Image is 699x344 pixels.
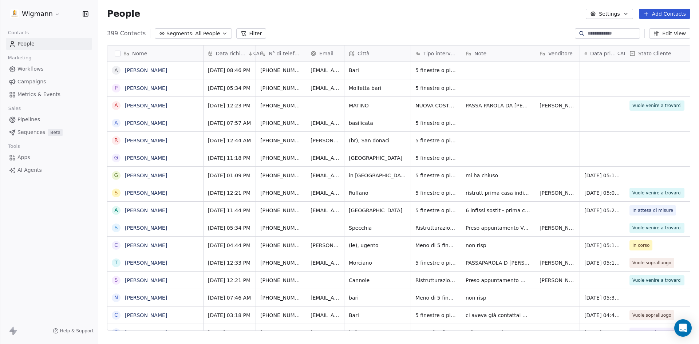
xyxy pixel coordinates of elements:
span: Beta [48,129,63,136]
div: Venditore [535,46,580,61]
span: 5 finestre o più di 5 [415,84,457,92]
button: Edit View [649,28,690,39]
span: [EMAIL_ADDRESS][DOMAIN_NAME] [311,329,340,336]
span: [DATE] 07:46 AM [208,294,251,301]
div: grid [107,62,204,331]
a: [PERSON_NAME] [125,103,167,108]
span: [DATE] 12:21 PM [208,277,251,284]
span: Vuole venire a trovarci [632,189,682,197]
div: G [114,154,118,162]
span: Cannole [349,277,406,284]
div: S [115,189,118,197]
span: non risp [466,294,530,301]
span: [DATE] 08:46 PM [208,67,251,74]
span: bari [349,294,406,301]
div: Nome [107,46,203,61]
span: [DATE] 05:12 PM [584,242,620,249]
a: [PERSON_NAME] [125,277,167,283]
span: Preso appuntamento Venerdì 19 ore 16:30 [466,224,530,232]
span: Pipelines [17,116,40,123]
span: Segments: [166,30,194,37]
a: [PERSON_NAME] [125,295,167,301]
span: Morciano [349,259,406,266]
div: Data primo contattoCAT [580,46,625,61]
span: 5 finestre o più di 5 [415,207,457,214]
span: [PHONE_NUMBER] [260,277,301,284]
div: N° di telefono [256,46,306,61]
span: 399 Contacts [107,29,146,38]
a: [PERSON_NAME] [125,260,167,266]
img: 1630668995401.jpeg [10,9,19,18]
span: mi ha chiuso [466,172,530,179]
span: Tipo intervento [423,50,457,57]
span: In attesa di misure [632,207,673,214]
span: CAT [617,51,626,56]
span: [PHONE_NUMBER] [260,259,301,266]
span: NUOVA COSTRUZIONE - [PERSON_NAME] [DATE] INIZIO IMPIANTI [415,102,457,109]
span: (le), ugento [349,242,406,249]
span: In corso [632,242,649,249]
span: AI Agents [17,166,42,174]
span: [PHONE_NUMBER] [260,207,301,214]
span: Ruffano [349,189,406,197]
span: Vuole venire a trovarci [632,224,682,232]
span: [DATE] 07:57 AM [208,119,251,127]
span: [EMAIL_ADDRESS][DOMAIN_NAME] [311,154,340,162]
span: [DATE] 05:34 PM [208,84,251,92]
div: R [114,137,118,144]
span: [PHONE_NUMBER] [260,154,301,162]
span: CAT [253,51,262,56]
span: Data primo contatto [590,50,616,57]
span: [PHONE_NUMBER] [260,119,301,127]
span: [PHONE_NUMBER] [260,172,301,179]
div: A [114,206,118,214]
span: MATINO [349,102,406,109]
div: S [115,224,118,232]
a: [PERSON_NAME] [125,330,167,336]
span: [EMAIL_ADDRESS][PERSON_NAME][DOMAIN_NAME] [311,189,340,197]
span: [PERSON_NAME] [540,259,575,266]
span: Note [474,50,486,57]
span: [DATE] 05:31 PM [584,294,620,301]
span: Ristrutturazione. più di 10 infissi, portoncini, oscuranti. Valuterà tutto in sede [415,277,457,284]
span: [PHONE_NUMBER] [260,312,301,319]
span: Meno di 5 finestre [415,329,457,336]
span: Molfetta bari [349,84,406,92]
span: Help & Support [60,328,94,334]
a: [PERSON_NAME] [125,138,167,143]
span: ristrutt prima casa indipendente, casa in cui si trasferirà - ora stanno agli impianti.. 12 infis... [466,189,530,197]
span: Vuole sopralluogo [632,259,671,266]
span: Vuole sopralluogo [632,312,671,319]
span: Bari [349,312,406,319]
a: People [6,38,92,50]
a: SequencesBeta [6,126,92,138]
span: [DATE] 04:44 PM [208,242,251,249]
span: [EMAIL_ADDRESS][DOMAIN_NAME] [311,84,340,92]
span: [PERSON_NAME][EMAIL_ADDRESS][DOMAIN_NAME] [311,242,340,249]
a: [PERSON_NAME] [125,207,167,213]
span: [DATE] 03:18 PM [208,312,251,319]
div: Città [344,46,411,61]
a: Metrics & Events [6,88,92,100]
div: Note [461,46,535,61]
a: Help & Support [53,328,94,334]
span: (br), San donaci [349,137,406,144]
a: [PERSON_NAME] [125,120,167,126]
button: Filter [236,28,266,39]
div: A [114,119,118,127]
span: PASSAPAROLA D [PERSON_NAME] - 17.09 INDICO COSTO PORTE INTERNE- INSETITA IN AGENDA [466,259,530,266]
button: Wigmann [9,8,62,20]
span: 5 finestre o più di 5 [415,119,457,127]
span: in [GEOGRAPHIC_DATA] (BA), Gravina [349,329,406,336]
div: Data richiestaCAT [204,46,256,61]
div: Stato Cliente [625,46,692,61]
span: [PHONE_NUMBER] [260,102,301,109]
span: [PHONE_NUMBER] [260,189,301,197]
span: 5 finestre o più di 5 [415,312,457,319]
span: People [17,40,35,48]
span: Campaigns [17,78,46,86]
span: Apps [17,154,30,161]
a: Pipelines [6,114,92,126]
span: PASSA PAROLA DA [PERSON_NAME] - MIA CLIENTE [466,102,530,109]
span: ci aveva già contattai a marzo - ha la 104.. dice che è senza soldi ma deve sostituire a primo di... [466,312,530,319]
